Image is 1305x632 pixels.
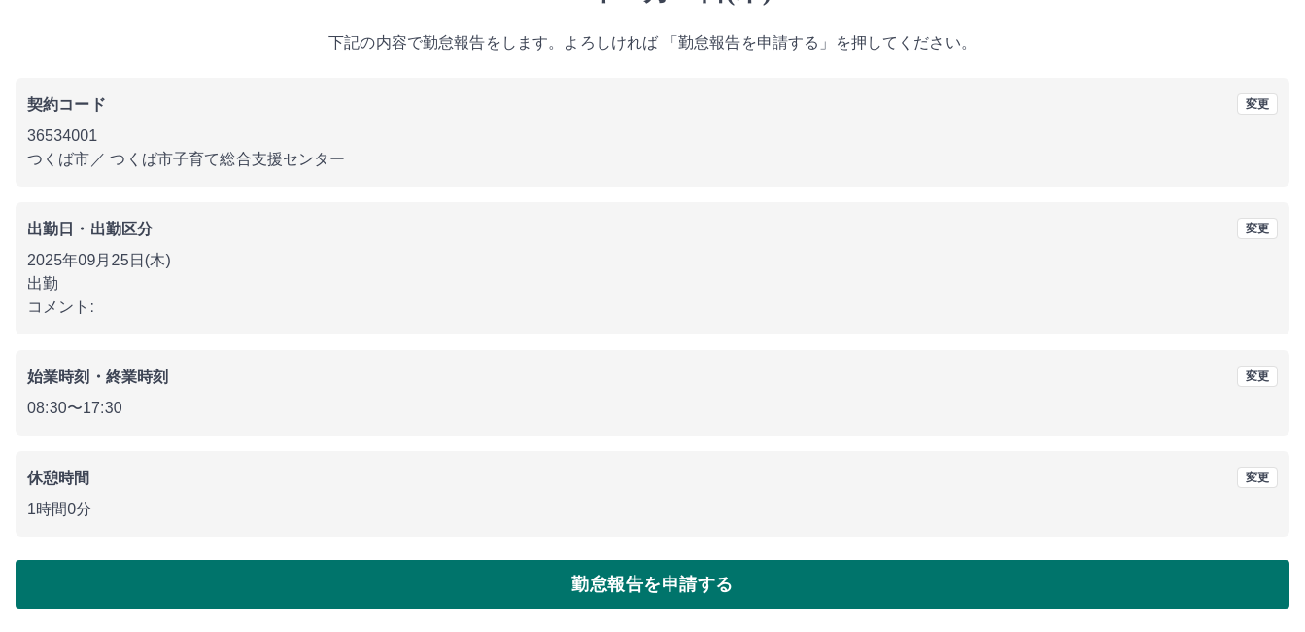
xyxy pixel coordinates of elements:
[27,124,1278,148] p: 36534001
[27,148,1278,171] p: つくば市 ／ つくば市子育て総合支援センター
[27,221,153,237] b: 出勤日・出勤区分
[1237,93,1278,115] button: 変更
[27,369,168,385] b: 始業時刻・終業時刻
[27,498,1278,521] p: 1時間0分
[27,296,1278,319] p: コメント:
[27,470,90,486] b: 休憩時間
[1237,366,1278,387] button: 変更
[1237,218,1278,239] button: 変更
[1237,467,1278,488] button: 変更
[16,31,1289,54] p: 下記の内容で勤怠報告をします。よろしければ 「勤怠報告を申請する」を押してください。
[27,96,106,113] b: 契約コード
[27,249,1278,272] p: 2025年09月25日(木)
[27,272,1278,296] p: 出勤
[16,560,1289,609] button: 勤怠報告を申請する
[27,397,1278,420] p: 08:30 〜 17:30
